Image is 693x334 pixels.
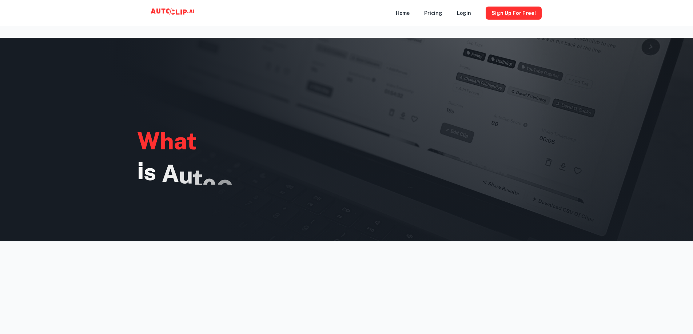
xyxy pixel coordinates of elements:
[486,7,542,20] button: Sign Up for free!
[137,156,144,185] span: i
[160,126,174,156] span: h
[233,182,241,211] span: l
[179,161,193,190] span: u
[216,174,233,203] span: C
[187,126,197,156] span: t
[174,126,187,156] span: a
[162,159,179,188] span: A
[144,157,156,186] span: s
[193,164,203,193] span: t
[137,126,160,156] span: W
[203,168,216,197] span: o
